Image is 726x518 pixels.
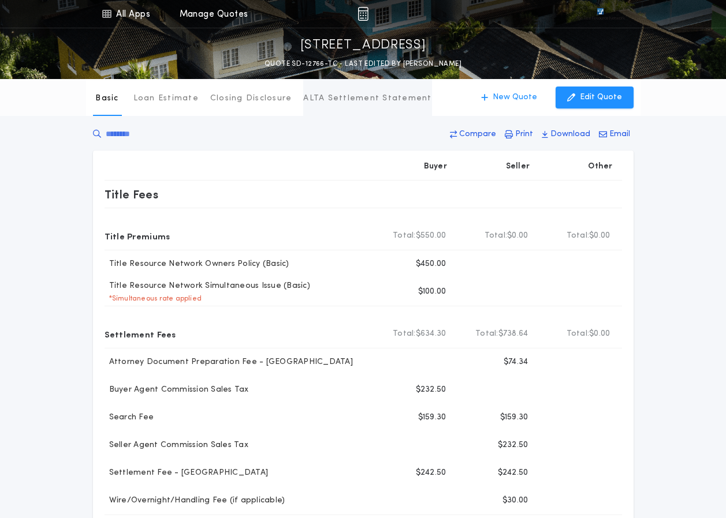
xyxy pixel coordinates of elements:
img: vs-icon [576,8,624,20]
b: Total: [485,230,508,242]
b: Total: [393,328,416,340]
p: Attorney Document Preparation Fee - [GEOGRAPHIC_DATA] [105,356,353,368]
p: Buyer [424,161,447,172]
span: $738.64 [498,328,528,340]
p: Other [588,161,612,172]
p: New Quote [493,92,537,103]
p: Seller [506,161,530,172]
p: Closing Disclosure [210,93,292,104]
p: * Simultaneous rate applied [105,294,202,303]
p: Edit Quote [580,92,622,103]
b: Total: [567,230,590,242]
p: Compare [459,129,496,140]
span: $550.00 [416,230,446,242]
p: Email [609,129,630,140]
p: Settlement Fee - [GEOGRAPHIC_DATA] [105,467,269,479]
p: Search Fee [105,412,154,423]
button: Edit Quote [556,87,634,108]
p: ALTA Settlement Statement [303,93,431,104]
button: Download [538,124,594,145]
span: $0.00 [589,328,610,340]
p: $232.50 [498,440,528,451]
b: Total: [393,230,416,242]
p: $30.00 [502,495,528,506]
button: Compare [446,124,500,145]
p: $242.50 [498,467,528,479]
p: Title Resource Network Owners Policy (Basic) [105,258,289,270]
p: $450.00 [416,258,446,270]
p: $159.30 [500,412,528,423]
p: Loan Estimate [133,93,199,104]
p: Title Premiums [105,227,170,245]
button: Email [595,124,634,145]
p: Basic [95,93,118,104]
p: $100.00 [418,286,446,298]
span: $0.00 [507,230,528,242]
p: Title Resource Network Simultaneous Issue (Basic) [105,280,310,292]
p: Download [550,129,590,140]
b: Total: [567,328,590,340]
span: $0.00 [589,230,610,242]
p: Buyer Agent Commission Sales Tax [105,384,249,396]
p: [STREET_ADDRESS] [300,36,426,55]
p: Settlement Fees [105,325,176,343]
p: Seller Agent Commission Sales Tax [105,440,248,451]
p: $242.50 [416,467,446,479]
p: $74.34 [504,356,528,368]
p: $232.50 [416,384,446,396]
button: Print [501,124,537,145]
span: $634.30 [416,328,446,340]
img: img [358,7,368,21]
p: QUOTE SD-12766-TC - LAST EDITED BY [PERSON_NAME] [265,58,461,70]
b: Total: [475,328,498,340]
p: Title Fees [105,185,159,204]
button: New Quote [470,87,549,108]
p: Print [515,129,533,140]
p: $159.30 [418,412,446,423]
p: Wire/Overnight/Handling Fee (if applicable) [105,495,285,506]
